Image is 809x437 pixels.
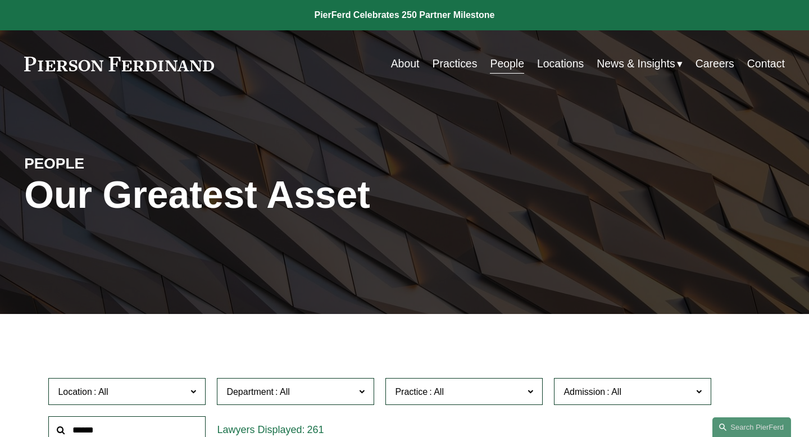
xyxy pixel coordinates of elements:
[537,53,584,75] a: Locations
[432,53,477,75] a: Practices
[597,53,682,75] a: folder dropdown
[747,53,785,75] a: Contact
[307,424,324,435] span: 261
[696,53,734,75] a: Careers
[226,387,274,397] span: Department
[391,53,420,75] a: About
[395,387,428,397] span: Practice
[712,417,791,437] a: Search this site
[58,387,92,397] span: Location
[563,387,605,397] span: Admission
[597,54,675,74] span: News & Insights
[24,173,531,217] h1: Our Greatest Asset
[490,53,524,75] a: People
[24,154,214,173] h4: PEOPLE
